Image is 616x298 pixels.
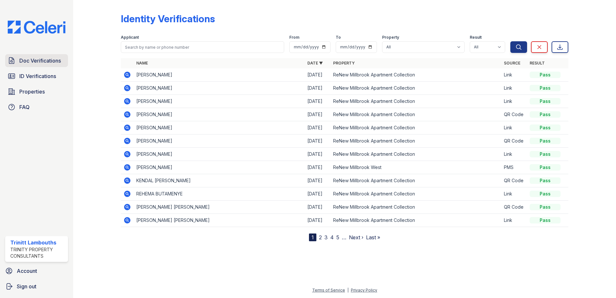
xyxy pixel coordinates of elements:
[305,108,331,121] td: [DATE]
[342,233,346,241] span: …
[501,95,527,108] td: Link
[501,108,527,121] td: QR Code
[331,121,502,134] td: ReNew Millbrook Apartment Collection
[530,72,561,78] div: Pass
[305,214,331,227] td: [DATE]
[3,21,71,34] img: CE_Logo_Blue-a8612792a0a2168367f1c8372b55b34899dd931a85d93a1a3d3e32e68fde9ad4.png
[530,177,561,184] div: Pass
[319,234,322,241] a: 2
[331,108,502,121] td: ReNew Millbrook Apartment Collection
[305,95,331,108] td: [DATE]
[501,201,527,214] td: QR Code
[331,82,502,95] td: ReNew Millbrook Apartment Collection
[134,214,305,227] td: [PERSON_NAME] [PERSON_NAME]
[10,239,65,246] div: Trinitt Lambouths
[530,61,545,65] a: Result
[19,72,56,80] span: ID Verifications
[134,108,305,121] td: [PERSON_NAME]
[19,57,61,65] span: Doc Verifications
[19,103,30,111] span: FAQ
[289,35,299,40] label: From
[331,148,502,161] td: ReNew Millbrook Apartment Collection
[305,161,331,174] td: [DATE]
[351,288,377,293] a: Privacy Policy
[19,88,45,95] span: Properties
[470,35,482,40] label: Result
[530,191,561,197] div: Pass
[305,148,331,161] td: [DATE]
[136,61,148,65] a: Name
[307,61,323,65] a: Date ▼
[305,201,331,214] td: [DATE]
[330,234,334,241] a: 4
[501,82,527,95] td: Link
[501,214,527,227] td: Link
[331,134,502,148] td: ReNew Millbrook Apartment Collection
[309,233,316,241] div: 1
[530,85,561,91] div: Pass
[331,68,502,82] td: ReNew Millbrook Apartment Collection
[134,148,305,161] td: [PERSON_NAME]
[530,204,561,210] div: Pass
[501,148,527,161] td: Link
[333,61,355,65] a: Property
[17,283,36,290] span: Sign out
[305,134,331,148] td: [DATE]
[305,187,331,201] td: [DATE]
[305,68,331,82] td: [DATE]
[501,134,527,148] td: QR Code
[349,234,363,241] a: Next ›
[5,85,68,98] a: Properties
[501,161,527,174] td: PMS
[305,121,331,134] td: [DATE]
[134,82,305,95] td: [PERSON_NAME]
[530,111,561,118] div: Pass
[134,121,305,134] td: [PERSON_NAME]
[312,288,345,293] a: Terms of Service
[134,68,305,82] td: [PERSON_NAME]
[134,161,305,174] td: [PERSON_NAME]
[331,95,502,108] td: ReNew Millbrook Apartment Collection
[134,134,305,148] td: [PERSON_NAME]
[504,61,520,65] a: Source
[530,151,561,157] div: Pass
[134,174,305,187] td: KENDAL [PERSON_NAME]
[347,288,349,293] div: |
[366,234,380,241] a: Last »
[305,174,331,187] td: [DATE]
[5,54,68,67] a: Doc Verifications
[3,264,71,277] a: Account
[501,187,527,201] td: Link
[530,98,561,104] div: Pass
[5,101,68,114] a: FAQ
[336,35,341,40] label: To
[134,201,305,214] td: [PERSON_NAME] [PERSON_NAME]
[331,201,502,214] td: ReNew Millbrook Apartment Collection
[134,95,305,108] td: [PERSON_NAME]
[324,234,328,241] a: 3
[10,246,65,259] div: Trinity Property Consultants
[331,174,502,187] td: ReNew Millbrook Apartment Collection
[121,35,139,40] label: Applicant
[134,187,305,201] td: REHEMA BUTAMENYE
[17,267,37,275] span: Account
[3,280,71,293] a: Sign out
[121,41,284,53] input: Search by name or phone number
[530,138,561,144] div: Pass
[530,164,561,171] div: Pass
[331,214,502,227] td: ReNew Millbrook Apartment Collection
[5,70,68,83] a: ID Verifications
[331,187,502,201] td: ReNew Millbrook Apartment Collection
[336,234,339,241] a: 5
[501,174,527,187] td: QR Code
[331,161,502,174] td: ReNew Millbrook West
[305,82,331,95] td: [DATE]
[530,217,561,223] div: Pass
[382,35,399,40] label: Property
[501,121,527,134] td: Link
[501,68,527,82] td: Link
[121,13,215,25] div: Identity Verifications
[530,124,561,131] div: Pass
